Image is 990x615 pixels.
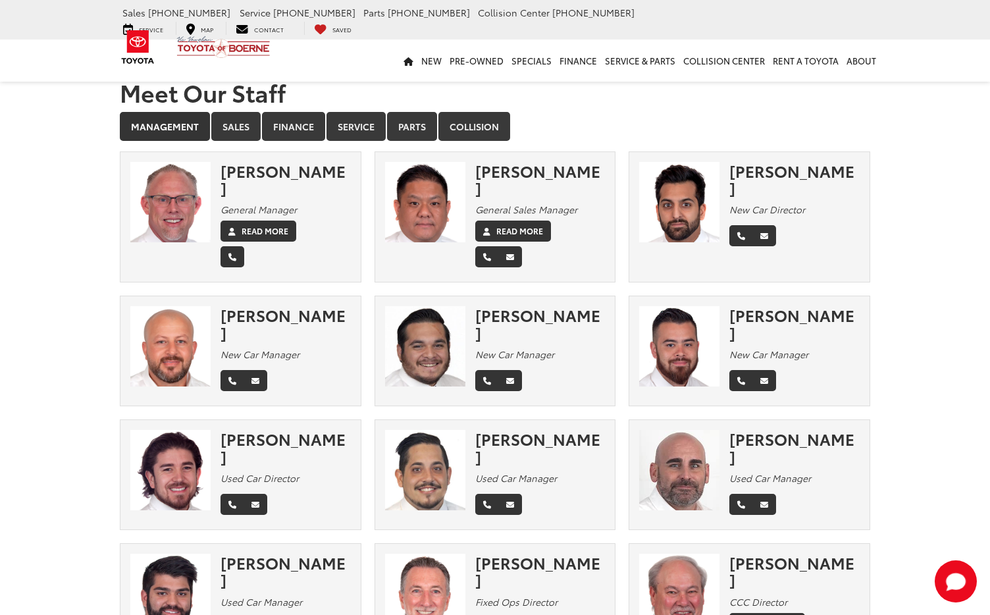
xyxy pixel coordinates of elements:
a: Phone [729,225,753,246]
label: Read More [496,225,543,237]
span: [PHONE_NUMBER] [148,6,230,19]
a: Email [498,494,522,515]
a: Sales [211,112,261,141]
em: New Car Manager [729,348,808,361]
em: Used Car Manager [729,471,811,485]
img: Aaron Cooper [639,306,719,387]
span: Service [240,6,271,19]
em: Used Car Director [221,471,299,485]
a: Map [176,22,223,35]
a: Email [752,370,776,391]
a: Email [752,494,776,515]
div: [PERSON_NAME] [475,554,606,589]
div: [PERSON_NAME] [729,554,860,589]
a: Email [244,370,267,391]
img: Aman Shiekh [639,162,719,242]
div: [PERSON_NAME] [221,430,351,465]
a: My Saved Vehicles [304,22,361,35]
div: [PERSON_NAME] [475,306,606,341]
a: Home [400,40,417,82]
div: [PERSON_NAME] [475,430,606,465]
span: Collision Center [478,6,550,19]
svg: Start Chat [935,560,977,602]
span: Saved [332,25,352,34]
a: Collision [438,112,510,141]
a: Specials [508,40,556,82]
a: Email [498,246,522,267]
em: New Car Director [729,203,805,216]
a: Phone [729,494,753,515]
a: Finance [262,112,325,141]
img: David Padilla [130,430,211,510]
a: Email [498,370,522,391]
img: Tuan Tran [385,162,465,242]
em: New Car Manager [221,348,300,361]
a: Pre-Owned [446,40,508,82]
div: [PERSON_NAME] [221,162,351,197]
img: Chris Franklin [130,162,211,242]
div: Department Tabs [120,112,870,142]
a: Parts [387,112,437,141]
a: Read More [475,221,551,242]
div: [PERSON_NAME] [475,162,606,197]
a: Email [752,225,776,246]
a: Email [244,494,267,515]
img: Gregg Dickey [639,430,719,510]
em: General Manager [221,203,297,216]
a: Phone [475,370,499,391]
a: Management [120,112,210,141]
a: Phone [221,246,244,267]
div: [PERSON_NAME] [221,306,351,341]
a: Service [113,22,173,35]
a: Phone [221,370,244,391]
a: Read More [221,221,296,242]
a: Contact [226,22,294,35]
a: Phone [729,370,753,391]
span: [PHONE_NUMBER] [388,6,470,19]
div: [PERSON_NAME] [729,162,860,197]
div: [PERSON_NAME] [729,306,860,341]
a: Rent a Toyota [769,40,843,82]
h1: Meet Our Staff [120,79,870,105]
span: Parts [363,6,385,19]
em: Used Car Manager [475,471,557,485]
a: Finance [556,40,601,82]
a: Service [326,112,386,141]
span: [PHONE_NUMBER] [273,6,355,19]
div: [PERSON_NAME] [221,554,351,589]
img: Sam Abraham [130,306,211,387]
img: Toyota [113,26,163,68]
em: Used Car Manager [221,595,302,608]
a: New [417,40,446,82]
div: [PERSON_NAME] [729,430,860,465]
em: New Car Manager [475,348,554,361]
span: Sales [122,6,145,19]
a: Service & Parts: Opens in a new tab [601,40,679,82]
a: Phone [475,494,499,515]
em: General Sales Manager [475,203,577,216]
img: Jerry Gomez [385,306,465,387]
a: About [843,40,880,82]
label: Read More [242,225,288,237]
em: CCC Director [729,595,787,608]
a: Collision Center [679,40,769,82]
a: Phone [221,494,244,515]
img: Vic Vaughan Toyota of Boerne [176,36,271,59]
em: Fixed Ops Director [475,595,558,608]
a: Phone [475,246,499,267]
span: [PHONE_NUMBER] [552,6,635,19]
button: Toggle Chat Window [935,560,977,602]
img: Larry Horn [385,430,465,510]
